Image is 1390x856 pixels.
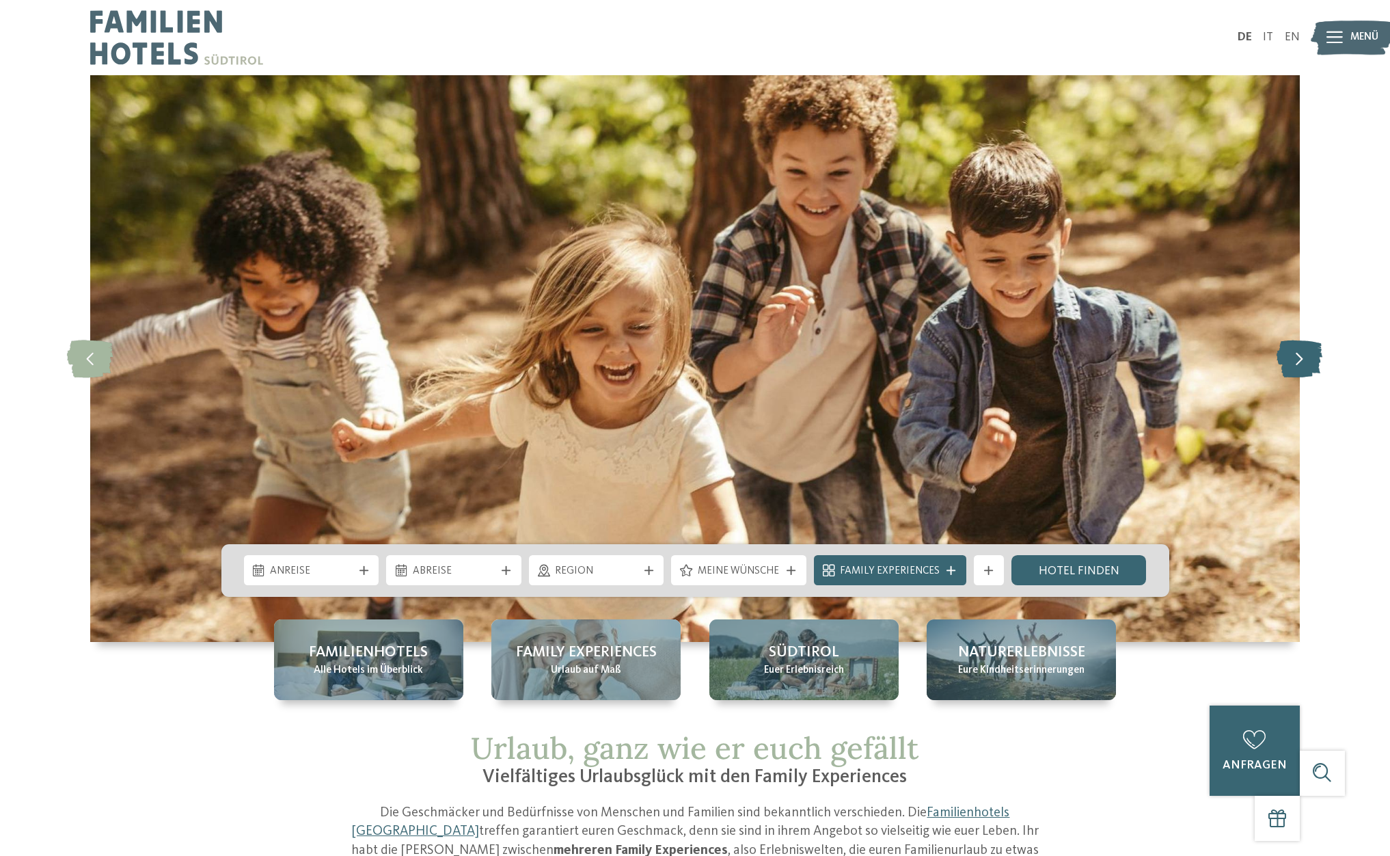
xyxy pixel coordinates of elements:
[840,564,940,579] span: Family Experiences
[309,642,428,663] span: Familienhotels
[958,642,1085,663] span: Naturerlebnisse
[413,564,495,579] span: Abreise
[551,663,621,678] span: Urlaub auf Maß
[1285,31,1300,43] a: EN
[491,619,681,700] a: Welche Family Experiences wählt ihr? Family Experiences Urlaub auf Maß
[1223,760,1287,771] span: anfragen
[1011,555,1147,585] a: Hotel finden
[270,564,353,579] span: Anreise
[698,564,780,579] span: Meine Wünsche
[769,642,839,663] span: Südtirol
[958,663,1085,678] span: Eure Kindheitserinnerungen
[1350,30,1378,45] span: Menü
[1238,31,1252,43] a: DE
[1263,31,1273,43] a: IT
[1210,706,1300,796] a: anfragen
[709,619,899,700] a: Welche Family Experiences wählt ihr? Südtirol Euer Erlebnisreich
[90,75,1300,642] img: Welche Family Experiences wählt ihr?
[516,642,657,663] span: Family Experiences
[471,729,918,767] span: Urlaub, ganz wie er euch gefällt
[274,619,463,700] a: Welche Family Experiences wählt ihr? Familienhotels Alle Hotels im Überblick
[764,663,844,678] span: Euer Erlebnisreich
[314,663,423,678] span: Alle Hotels im Überblick
[927,619,1116,700] a: Welche Family Experiences wählt ihr? Naturerlebnisse Eure Kindheitserinnerungen
[555,564,638,579] span: Region
[482,768,907,787] span: Vielfältiges Urlaubsglück mit den Family Experiences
